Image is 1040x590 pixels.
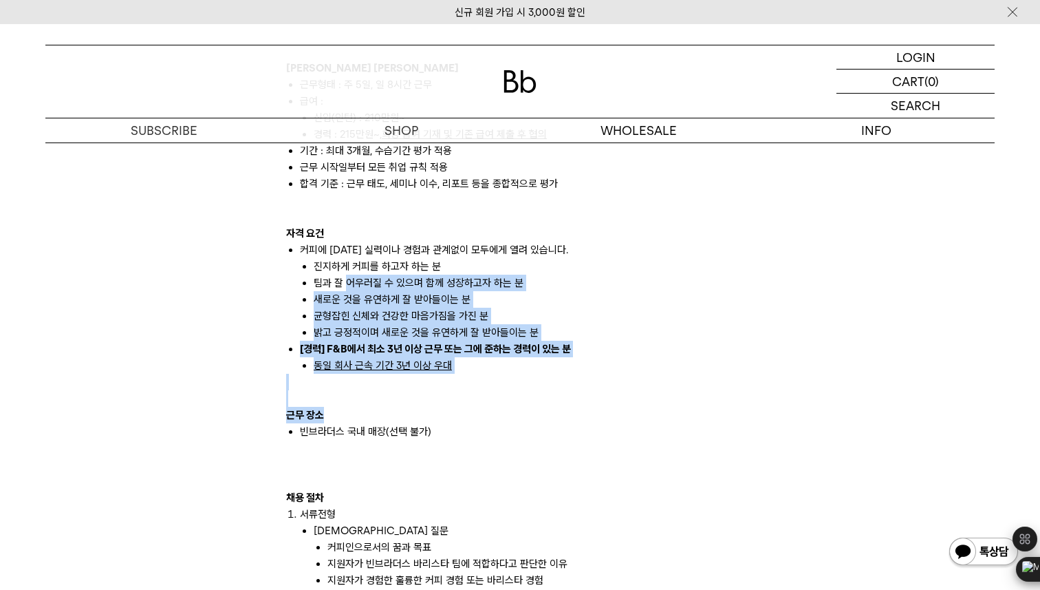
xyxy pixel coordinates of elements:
[45,118,283,143] a: SUBSCRIBE
[327,556,754,572] li: 지원자가 빈브라더스 바리스타 팀에 적합하다고 판단한 이유
[314,291,754,308] li: 새로운 것을 유연하게 잘 받아들이는 분
[283,118,520,143] a: SHOP
[314,324,754,341] li: 밝고 긍정적이며 새로운 것을 유연하게 잘 받아들이는 분
[300,176,754,192] li: 합격 기준 : 근무 태도, 세미나 이수, 리포트 등을 종합적으로 평가
[300,143,754,159] li: 기간 : 최대 3개월, 수습기간 평가 적용
[891,94,940,118] p: SEARCH
[455,6,585,19] a: 신규 회원 가입 시 3,000원 할인
[314,308,754,324] li: 균형잡힌 신체와 건강한 마음가짐을 가진 분
[503,70,537,93] img: 로고
[327,572,754,589] li: 지원자가 경험한 훌륭한 커피 경험 또는 바리스타 경험
[757,118,995,143] p: INFO
[896,45,935,69] p: LOGIN
[924,70,939,93] p: (0)
[314,275,754,291] li: 팀과 잘 어우러질 수 있으며 함께 성장하고자 하는 분
[836,45,995,70] a: LOGIN
[300,242,754,341] li: 커피에 [DATE] 실력이나 경험과 관계없이 모두에게 열려 있습니다.
[300,343,571,355] strong: [경력] F&B에서 최소 3년 이상 근무 또는 그에 준하는 경력이 있는 분
[286,227,324,240] b: 자격 요건
[327,539,754,556] li: 커피인으로서의 꿈과 목표
[314,523,754,589] li: [DEMOGRAPHIC_DATA] 질문
[314,258,754,275] li: 진지하게 커피를 하고자 하는 분
[286,409,324,421] b: 근무 장소
[520,118,757,143] p: WHOLESALE
[300,423,754,456] li: 빈브라더스 국내 매장(선택 불가)
[300,159,754,176] li: 근무 시작일부터 모든 취업 규칙 적용
[892,70,924,93] p: CART
[286,492,324,504] b: 채용 절차
[836,70,995,94] a: CART (0)
[314,359,452,372] u: 동일 회사 근속 기간 3년 이상 우대
[948,536,1019,569] img: 카카오톡 채널 1:1 채팅 버튼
